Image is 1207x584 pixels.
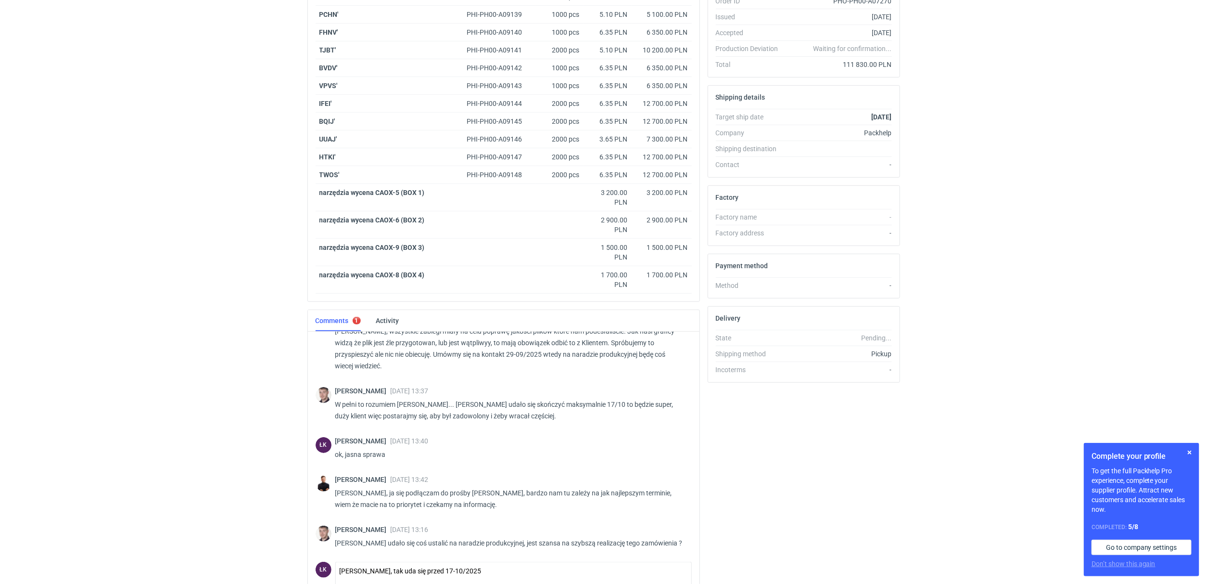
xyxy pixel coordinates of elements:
div: Issued [716,12,786,22]
div: Target ship date [716,112,786,122]
div: 6.35 PLN [587,117,628,126]
button: Skip for now [1184,447,1195,458]
div: 111 830.00 PLN [786,60,892,69]
h2: Factory [716,194,739,201]
h2: Payment method [716,262,768,270]
div: - [786,365,892,375]
div: Accepted [716,28,786,38]
div: - [786,281,892,290]
div: 1 500.00 PLN [635,243,688,252]
div: [DATE] [786,28,892,38]
strong: BQIJ' [319,117,335,125]
div: 1 700.00 PLN [635,270,688,280]
a: Activity [376,310,399,331]
div: - [786,212,892,222]
div: 1 [355,317,358,324]
div: 2000 pcs [535,166,584,184]
div: 6.35 PLN [587,152,628,162]
div: 1000 pcs [535,24,584,41]
div: 5 100.00 PLN [635,10,688,19]
div: Factory name [716,212,786,222]
div: PHI-PH00-A09141 [467,45,532,55]
h1: Complete your profile [1092,451,1192,462]
div: Łukasz Kowalski [316,562,331,578]
img: Tomasz Kubiak [316,476,331,492]
a: Go to company settings [1092,540,1192,555]
span: [PERSON_NAME] [335,476,391,483]
div: 1 500.00 PLN [587,243,628,262]
strong: narzędzia wycena CAOX-9 (BOX 3) [319,244,425,251]
div: PHI-PH00-A09144 [467,99,532,108]
div: 1000 pcs [535,77,584,95]
span: [PERSON_NAME] [335,526,391,533]
img: Maciej Sikora [316,526,331,542]
div: Łukasz Kowalski [316,437,331,453]
strong: PCHN' [319,11,339,18]
div: Contact [716,160,786,169]
div: PHI-PH00-A09147 [467,152,532,162]
div: Shipping method [716,349,786,359]
div: 7 300.00 PLN [635,134,688,144]
h2: Delivery [716,314,741,322]
em: Waiting for confirmation... [813,44,891,53]
div: Packhelp [786,128,892,138]
div: 3 200.00 PLN [587,188,628,207]
span: [DATE] 13:40 [391,437,429,445]
strong: 5 / 8 [1128,523,1138,531]
div: 3.65 PLN [587,134,628,144]
span: [DATE] 13:16 [391,526,429,533]
div: Production Deviation [716,44,786,53]
button: Don’t show this again [1092,559,1156,569]
div: - [786,228,892,238]
strong: TWOS' [319,171,340,179]
div: 12 700.00 PLN [635,117,688,126]
h2: Shipping details [716,93,765,101]
strong: TJBT' [319,46,336,54]
div: 6.35 PLN [587,63,628,73]
div: 2000 pcs [535,148,584,166]
div: PHI-PH00-A09142 [467,63,532,73]
div: 6 350.00 PLN [635,81,688,91]
div: - [786,160,892,169]
div: 6 350.00 PLN [635,63,688,73]
strong: UUAJ' [319,135,337,143]
span: [PERSON_NAME] [335,437,391,445]
div: 6.35 PLN [587,27,628,37]
a: Comments1 [316,310,361,331]
img: Maciej Sikora [316,387,331,403]
div: PHI-PH00-A09145 [467,117,532,126]
strong: [DATE] [871,113,891,121]
div: 2000 pcs [535,113,584,130]
div: 2000 pcs [535,130,584,148]
div: 6.35 PLN [587,170,628,180]
strong: FHNV' [319,28,338,36]
div: Shipping destination [716,144,786,154]
div: PHI-PH00-A09146 [467,134,532,144]
p: [PERSON_NAME], wszystkie zabiegi miały na celu poprawę jakości plików które nam podesłaliście. Ja... [335,325,684,372]
strong: HTKI' [319,153,336,161]
p: ok, jasna sprawa [335,449,684,460]
div: 12 700.00 PLN [635,152,688,162]
span: [DATE] 13:37 [391,387,429,395]
div: 1 700.00 PLN [587,270,628,289]
div: 2 900.00 PLN [587,215,628,234]
div: PHI-PH00-A09140 [467,27,532,37]
div: 5.10 PLN [587,45,628,55]
div: 3 200.00 PLN [635,188,688,197]
strong: narzędzia wycena CAOX-6 (BOX 2) [319,216,425,224]
p: W pełni to rozumiem [PERSON_NAME]... [PERSON_NAME] udało się skończyć maksymalnie 17/10 to będzie... [335,399,684,422]
strong: narzędzia wycena CAOX-5 (BOX 1) [319,189,425,196]
strong: VPVS' [319,82,338,90]
div: 6 350.00 PLN [635,27,688,37]
div: State [716,333,786,343]
p: To get the full Packhelp Pro experience, complete your supplier profile. Attract new customers an... [1092,466,1192,514]
div: 12 700.00 PLN [635,99,688,108]
div: PHI-PH00-A09148 [467,170,532,180]
div: 6.35 PLN [587,81,628,91]
span: [PERSON_NAME] [335,387,391,395]
div: 10 200.00 PLN [635,45,688,55]
div: 2 900.00 PLN [635,215,688,225]
div: Incoterms [716,365,786,375]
